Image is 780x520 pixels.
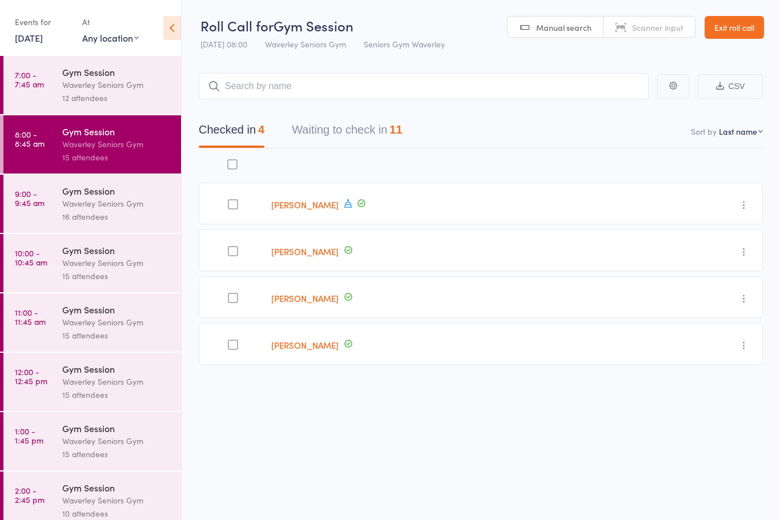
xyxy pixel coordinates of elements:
button: CSV [698,74,763,99]
button: Waiting to check in11 [292,118,402,148]
button: Checked in4 [199,118,264,148]
a: 11:00 -11:45 amGym SessionWaverley Seniors Gym15 attendees [3,293,181,352]
div: Gym Session [62,125,171,138]
span: Roll Call for [200,16,274,35]
input: Search by name [199,73,649,99]
a: 7:00 -7:45 amGym SessionWaverley Seniors Gym12 attendees [3,56,181,114]
time: 8:00 - 8:45 am [15,130,45,148]
a: [PERSON_NAME] [271,199,339,211]
time: 1:00 - 1:45 pm [15,426,43,445]
div: Waverley Seniors Gym [62,494,171,507]
div: 11 [389,123,402,136]
label: Sort by [691,126,717,137]
div: 15 attendees [62,151,171,164]
div: 4 [258,123,264,136]
div: Waverley Seniors Gym [62,375,171,388]
div: 15 attendees [62,329,171,342]
div: Gym Session [62,422,171,434]
time: 11:00 - 11:45 am [15,308,46,326]
div: Gym Session [62,303,171,316]
div: 10 attendees [62,507,171,520]
div: Gym Session [62,184,171,197]
a: 8:00 -8:45 amGym SessionWaverley Seniors Gym15 attendees [3,115,181,174]
div: Last name [719,126,757,137]
div: Any location [82,31,139,44]
div: 16 attendees [62,210,171,223]
span: Gym Session [274,16,353,35]
div: Gym Session [62,481,171,494]
span: Seniors Gym Waverley [364,38,445,50]
a: 9:00 -9:45 amGym SessionWaverley Seniors Gym16 attendees [3,175,181,233]
a: Exit roll call [705,16,764,39]
time: 12:00 - 12:45 pm [15,367,47,385]
span: Manual search [536,22,592,33]
time: 2:00 - 2:45 pm [15,486,45,504]
a: [PERSON_NAME] [271,245,339,257]
div: Waverley Seniors Gym [62,78,171,91]
a: 10:00 -10:45 amGym SessionWaverley Seniors Gym15 attendees [3,234,181,292]
div: Gym Session [62,244,171,256]
span: Waverley Seniors Gym [265,38,346,50]
a: 12:00 -12:45 pmGym SessionWaverley Seniors Gym15 attendees [3,353,181,411]
div: 15 attendees [62,269,171,283]
span: [DATE] 08:00 [200,38,247,50]
div: 15 attendees [62,388,171,401]
div: Waverley Seniors Gym [62,316,171,329]
div: Gym Session [62,66,171,78]
div: 12 attendees [62,91,171,104]
div: Gym Session [62,362,171,375]
div: 15 attendees [62,448,171,461]
div: Waverley Seniors Gym [62,256,171,269]
time: 9:00 - 9:45 am [15,189,45,207]
time: 7:00 - 7:45 am [15,70,44,88]
span: Scanner input [632,22,683,33]
div: Events for [15,13,71,31]
a: [DATE] [15,31,43,44]
div: Waverley Seniors Gym [62,434,171,448]
div: At [82,13,139,31]
time: 10:00 - 10:45 am [15,248,47,267]
div: Waverley Seniors Gym [62,138,171,151]
div: Waverley Seniors Gym [62,197,171,210]
a: 1:00 -1:45 pmGym SessionWaverley Seniors Gym15 attendees [3,412,181,470]
a: [PERSON_NAME] [271,339,339,351]
a: [PERSON_NAME] [271,292,339,304]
